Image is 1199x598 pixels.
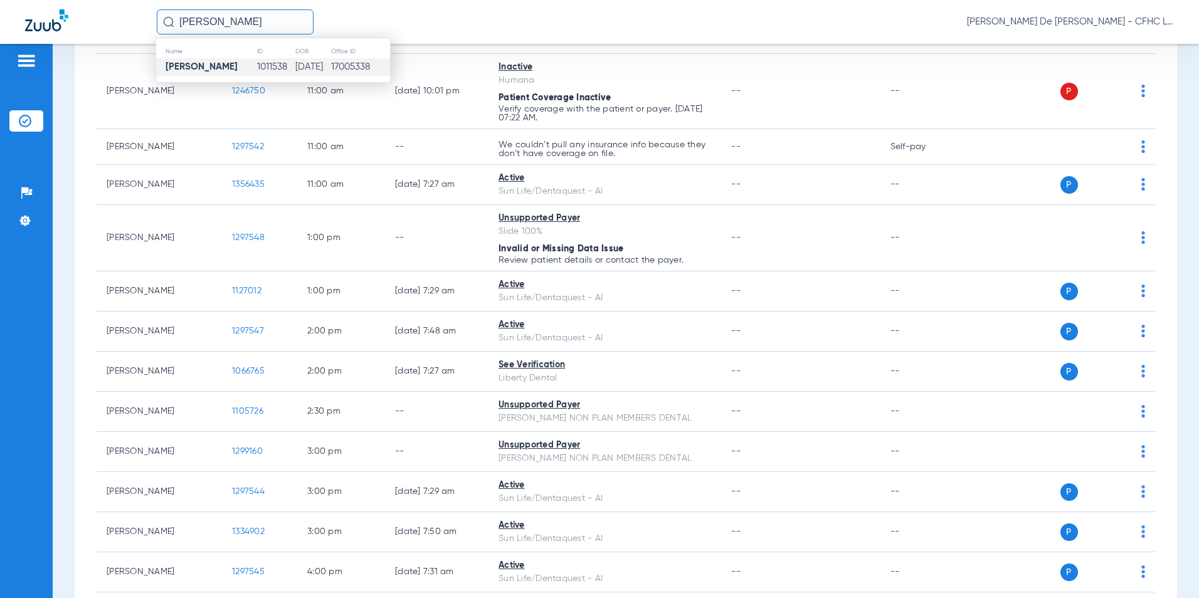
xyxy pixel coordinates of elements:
[295,58,330,76] td: [DATE]
[295,45,330,58] th: DOB
[1060,523,1078,541] span: P
[97,129,222,165] td: [PERSON_NAME]
[499,559,711,572] div: Active
[499,318,711,332] div: Active
[880,472,965,512] td: --
[385,512,489,552] td: [DATE] 7:50 AM
[880,352,965,392] td: --
[1060,483,1078,501] span: P
[1060,83,1078,100] span: P
[731,142,741,151] span: --
[1141,231,1145,244] img: group-dot-blue.svg
[1141,485,1145,498] img: group-dot-blue.svg
[97,552,222,592] td: [PERSON_NAME]
[232,87,265,95] span: 1246750
[499,212,711,225] div: Unsupported Payer
[499,172,711,185] div: Active
[880,54,965,129] td: --
[967,16,1174,28] span: [PERSON_NAME] De [PERSON_NAME] - CFHC Lake Wales Dental
[880,205,965,271] td: --
[385,432,489,472] td: --
[297,271,385,312] td: 1:00 PM
[499,519,711,532] div: Active
[232,233,265,242] span: 1297548
[297,352,385,392] td: 2:00 PM
[499,359,711,372] div: See Verification
[156,45,256,58] th: Name
[499,105,711,122] p: Verify coverage with the patient or payer. [DATE] 07:22 AM.
[731,527,741,536] span: --
[1141,285,1145,297] img: group-dot-blue.svg
[16,53,36,68] img: hamburger-icon
[385,392,489,432] td: --
[880,271,965,312] td: --
[499,479,711,492] div: Active
[232,487,265,496] span: 1297544
[97,312,222,352] td: [PERSON_NAME]
[499,140,711,158] p: We couldn’t pull any insurance info because they don’t have coverage on file.
[499,439,711,452] div: Unsupported Payer
[385,552,489,592] td: [DATE] 7:31 AM
[297,552,385,592] td: 4:00 PM
[499,244,623,253] span: Invalid or Missing Data Issue
[297,205,385,271] td: 1:00 PM
[880,129,965,165] td: Self-pay
[880,165,965,205] td: --
[1060,323,1078,340] span: P
[499,572,711,585] div: Sun Life/Dentaquest - AI
[297,165,385,205] td: 11:00 AM
[1141,405,1145,417] img: group-dot-blue.svg
[97,512,222,552] td: [PERSON_NAME]
[163,16,174,28] img: Search Icon
[499,332,711,345] div: Sun Life/Dentaquest - AI
[330,58,390,76] td: 17005338
[1060,363,1078,380] span: P
[499,256,711,265] p: Review patient details or contact the payer.
[256,58,295,76] td: 1011538
[1141,140,1145,153] img: group-dot-blue.svg
[330,45,390,58] th: Office ID
[97,392,222,432] td: [PERSON_NAME]
[297,54,385,129] td: 11:00 AM
[499,412,711,425] div: [PERSON_NAME] NON PLAN MEMBERS DENTAL
[97,432,222,472] td: [PERSON_NAME]
[232,527,265,536] span: 1334902
[1141,365,1145,377] img: group-dot-blue.svg
[731,447,741,456] span: --
[385,312,489,352] td: [DATE] 7:48 AM
[1060,564,1078,581] span: P
[1141,445,1145,458] img: group-dot-blue.svg
[232,327,264,335] span: 1297547
[1141,85,1145,97] img: group-dot-blue.svg
[166,62,238,71] strong: [PERSON_NAME]
[499,61,711,74] div: Inactive
[25,9,68,31] img: Zuub Logo
[97,352,222,392] td: [PERSON_NAME]
[157,9,314,34] input: Search for patients
[297,432,385,472] td: 3:00 PM
[880,512,965,552] td: --
[880,552,965,592] td: --
[385,271,489,312] td: [DATE] 7:29 AM
[499,93,611,102] span: Patient Coverage Inactive
[731,180,741,189] span: --
[297,312,385,352] td: 2:00 PM
[232,142,264,151] span: 1297542
[385,352,489,392] td: [DATE] 7:27 AM
[256,45,295,58] th: ID
[97,165,222,205] td: [PERSON_NAME]
[232,567,265,576] span: 1297545
[499,185,711,198] div: Sun Life/Dentaquest - AI
[1141,525,1145,538] img: group-dot-blue.svg
[880,392,965,432] td: --
[232,367,265,375] span: 1066765
[97,271,222,312] td: [PERSON_NAME]
[499,452,711,465] div: [PERSON_NAME] NON PLAN MEMBERS DENTAL
[1141,325,1145,337] img: group-dot-blue.svg
[385,472,489,512] td: [DATE] 7:29 AM
[1136,538,1199,598] iframe: Chat Widget
[731,567,741,576] span: --
[297,129,385,165] td: 11:00 AM
[731,286,741,295] span: --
